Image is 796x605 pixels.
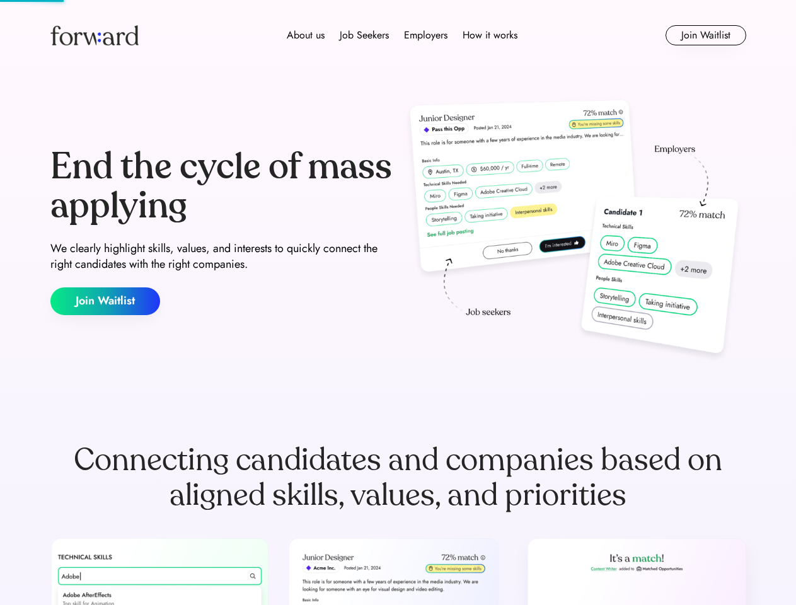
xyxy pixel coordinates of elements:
img: hero-image.png [403,96,746,367]
div: Employers [404,28,447,43]
div: We clearly highlight skills, values, and interests to quickly connect the right candidates with t... [50,241,393,272]
div: About us [287,28,325,43]
img: Forward logo [50,25,139,45]
div: Connecting candidates and companies based on aligned skills, values, and priorities [50,442,746,513]
button: Join Waitlist [666,25,746,45]
div: How it works [463,28,517,43]
button: Join Waitlist [50,287,160,315]
div: Job Seekers [340,28,389,43]
div: End the cycle of mass applying [50,147,393,225]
